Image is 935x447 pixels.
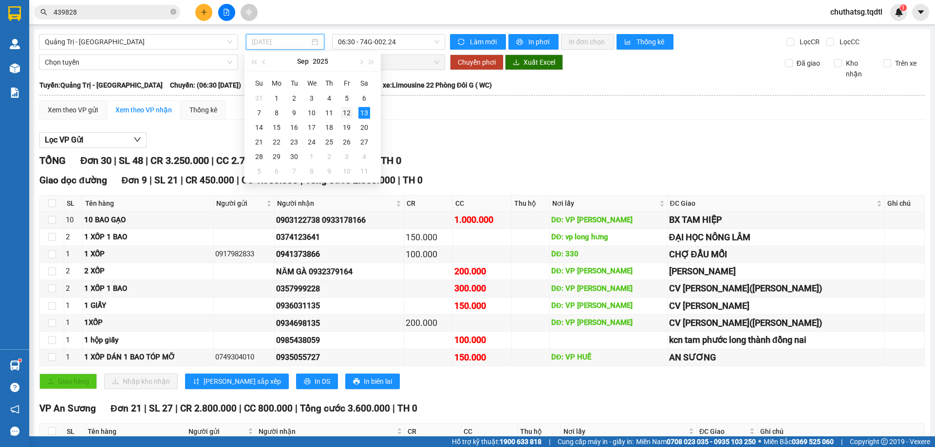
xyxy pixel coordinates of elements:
[397,403,417,414] span: TH 0
[39,175,107,186] span: Giao dọc đường
[303,149,320,164] td: 2025-10-01
[669,231,883,244] div: ĐẠI HỌC NÔNG LÂM
[84,283,212,295] div: 1 XỐP 1 BAO
[454,299,510,313] div: 150.000
[189,105,217,115] div: Thống kê
[403,175,423,186] span: TH 0
[285,164,303,179] td: 2025-10-07
[900,4,907,11] sup: 1
[133,136,141,143] span: down
[551,283,666,295] div: DĐ: VP [PERSON_NAME]
[669,282,883,295] div: CV [PERSON_NAME]([PERSON_NAME])
[253,165,265,177] div: 5
[268,75,285,91] th: Mo
[500,438,542,446] strong: 1900 633 818
[66,300,81,312] div: 1
[296,374,338,389] button: printerIn DS
[216,198,264,209] span: Người gửi
[250,135,268,149] td: 2025-09-21
[306,136,318,148] div: 24
[45,55,232,70] span: Chọn tuyến
[288,136,300,148] div: 23
[271,122,282,133] div: 15
[218,4,235,21] button: file-add
[823,6,890,18] span: chuthatsg.tqdtl
[268,106,285,120] td: 2025-09-08
[513,59,520,67] span: download
[170,80,241,90] span: Chuyến: (06:30 [DATE])
[211,155,214,166] span: |
[320,164,338,179] td: 2025-10-09
[836,36,861,47] span: Lọc CC
[552,198,657,209] span: Nơi lấy
[276,283,402,295] div: 0357999228
[175,403,178,414] span: |
[276,231,402,243] div: 0374123641
[250,106,268,120] td: 2025-09-07
[303,120,320,135] td: 2025-09-17
[271,165,282,177] div: 6
[323,122,335,133] div: 18
[39,81,163,89] b: Tuyến: Quảng Trị - [GEOGRAPHIC_DATA]
[84,249,212,260] div: 1 XỐP
[271,107,282,119] div: 8
[276,248,402,260] div: 0941373866
[368,80,492,90] span: Loại xe: Limousine 22 Phòng Đôi G ( WC)
[186,175,234,186] span: CR 450.000
[454,333,510,347] div: 100.000
[268,120,285,135] td: 2025-09-15
[64,424,85,440] th: SL
[59,5,128,27] span: VP 330 [PERSON_NAME]
[454,282,510,295] div: 300.000
[216,155,275,166] span: CC 2.700.000
[341,136,353,148] div: 26
[10,360,20,371] img: warehouse-icon
[338,75,355,91] th: Fr
[201,9,207,16] span: plus
[454,351,510,364] div: 150.000
[358,136,370,148] div: 27
[841,436,842,447] span: |
[146,155,148,166] span: |
[185,374,289,389] button: sort-ascending[PERSON_NAME] sắp xếp
[355,149,373,164] td: 2025-10-04
[364,376,392,387] span: In biên lai
[404,196,453,212] th: CR
[85,424,186,440] th: Tên hàng
[66,266,81,277] div: 2
[39,374,97,389] button: uploadGiao hàng
[215,249,273,260] div: 0917982833
[306,122,318,133] div: 17
[10,63,20,73] img: warehouse-icon
[450,54,504,70] button: Chuyển phơi
[150,175,152,186] span: |
[303,106,320,120] td: 2025-09-10
[355,164,373,179] td: 2025-10-11
[84,232,212,243] div: 1 XỐP 1 BAO
[59,5,146,27] p: Nhận:
[323,151,335,162] div: 2
[268,91,285,106] td: 2025-09-01
[271,92,282,104] div: 1
[285,91,303,106] td: 2025-09-02
[512,196,550,212] th: Thu hộ
[323,165,335,177] div: 9
[276,317,402,329] div: 0934698135
[353,378,360,386] span: printer
[288,165,300,177] div: 7
[358,122,370,133] div: 20
[885,196,925,212] th: Ghi chú
[285,120,303,135] td: 2025-09-16
[150,155,209,166] span: CR 3.250.000
[551,352,666,363] div: DĐ: VP HUẾ
[144,403,147,414] span: |
[8,6,21,21] img: logo-vxr
[285,106,303,120] td: 2025-09-09
[303,135,320,149] td: 2025-09-24
[667,438,756,446] strong: 0708 023 035 - 0935 103 250
[454,213,510,227] div: 1.000.000
[188,426,246,437] span: Người gửi
[239,403,242,414] span: |
[193,378,200,386] span: sort-ascending
[881,438,888,445] span: copyright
